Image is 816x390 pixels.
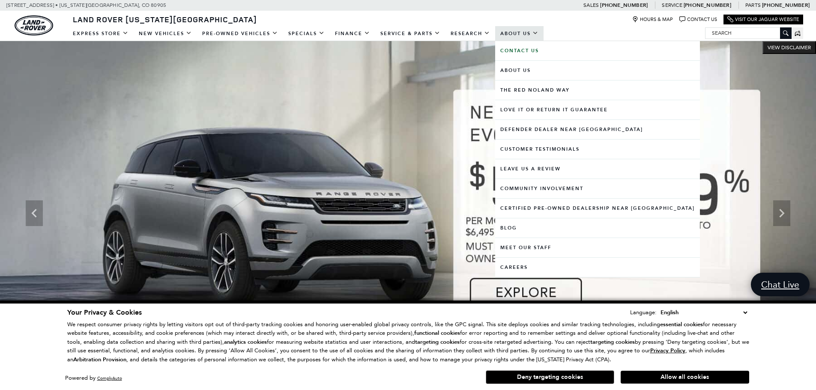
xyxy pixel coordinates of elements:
[67,320,749,364] p: We respect consumer privacy rights by letting visitors opt out of third-party tracking cookies an...
[662,2,682,8] span: Service
[495,120,700,139] a: Defender Dealer near [GEOGRAPHIC_DATA]
[495,238,700,257] a: Meet Our Staff
[134,26,197,41] a: New Vehicles
[283,26,330,41] a: Specials
[762,2,810,9] a: [PHONE_NUMBER]
[600,2,648,9] a: [PHONE_NUMBER]
[330,26,375,41] a: Finance
[6,2,166,8] a: [STREET_ADDRESS] • [US_STATE][GEOGRAPHIC_DATA], CO 80905
[630,310,657,315] div: Language:
[375,26,445,41] a: Service & Parts
[650,347,685,354] a: Privacy Policy
[650,347,685,354] u: Privacy Policy
[768,44,811,51] span: VIEW DISCLAIMER
[621,371,749,384] button: Allow all cookies
[495,199,700,218] a: Certified Pre-Owned Dealership near [GEOGRAPHIC_DATA]
[679,16,717,23] a: Contact Us
[684,2,731,9] a: [PHONE_NUMBER]
[500,48,539,54] b: Contact Us
[197,26,283,41] a: Pre-Owned Vehicles
[73,14,257,24] span: Land Rover [US_STATE][GEOGRAPHIC_DATA]
[67,308,142,317] span: Your Privacy & Cookies
[495,159,700,179] a: Leave Us A Review
[583,2,599,8] span: Sales
[68,14,262,24] a: Land Rover [US_STATE][GEOGRAPHIC_DATA]
[495,41,700,60] a: Contact Us
[495,140,700,159] a: Customer Testimonials
[15,15,53,36] img: Land Rover
[745,2,761,8] span: Parts
[495,61,700,80] a: About Us
[486,370,614,384] button: Deny targeting cookies
[590,338,635,346] strong: targeting cookies
[68,26,544,41] nav: Main Navigation
[751,273,810,296] a: Chat Live
[97,375,122,381] a: ComplyAuto
[632,16,673,23] a: Hours & Map
[495,100,700,119] a: Love It or Return It Guarantee
[727,16,799,23] a: Visit Our Jaguar Website
[705,28,791,38] input: Search
[495,258,700,277] a: Careers
[445,26,495,41] a: Research
[773,200,790,226] div: Next
[658,308,749,317] select: Language Select
[495,26,544,41] a: About Us
[757,279,804,290] span: Chat Live
[762,41,816,54] button: VIEW DISCLAIMER
[414,329,460,337] strong: functional cookies
[224,338,267,346] strong: analytics cookies
[495,218,700,238] a: Blog
[15,15,53,36] a: land-rover
[495,80,700,100] a: The Red Noland Way
[65,375,122,381] div: Powered by
[495,179,700,198] a: Community Involvement
[73,356,126,363] strong: Arbitration Provision
[415,338,460,346] strong: targeting cookies
[660,321,703,328] strong: essential cookies
[68,26,134,41] a: EXPRESS STORE
[26,200,43,226] div: Previous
